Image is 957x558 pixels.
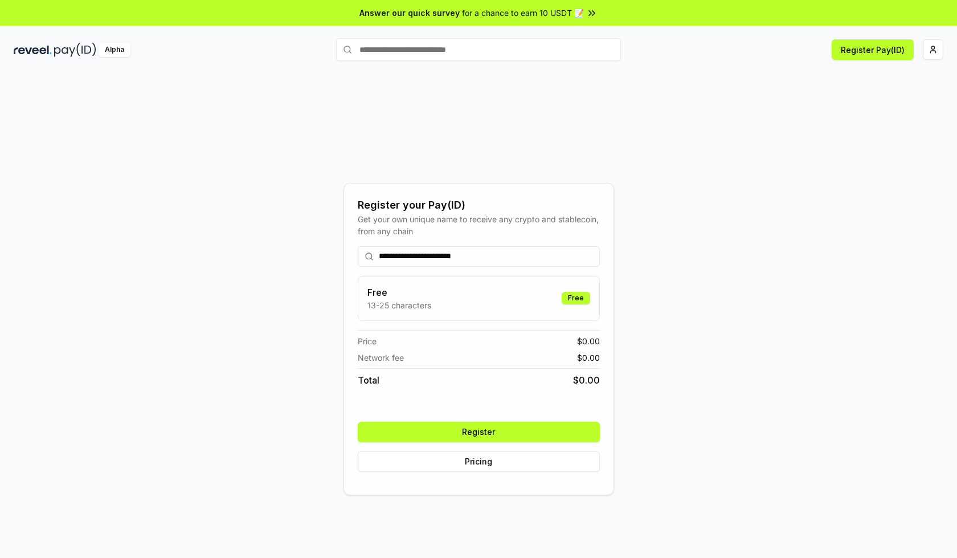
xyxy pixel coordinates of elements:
span: $ 0.00 [577,352,600,364]
span: Price [358,335,377,347]
img: pay_id [54,43,96,57]
div: Register your Pay(ID) [358,197,600,213]
h3: Free [367,286,431,299]
div: Free [562,292,590,304]
button: Register [358,422,600,442]
button: Pricing [358,451,600,472]
span: $ 0.00 [577,335,600,347]
span: for a chance to earn 10 USDT 📝 [462,7,584,19]
p: 13-25 characters [367,299,431,311]
span: Answer our quick survey [359,7,460,19]
button: Register Pay(ID) [832,39,914,60]
div: Get your own unique name to receive any crypto and stablecoin, from any chain [358,213,600,237]
span: Network fee [358,352,404,364]
img: reveel_dark [14,43,52,57]
div: Alpha [99,43,130,57]
span: Total [358,373,379,387]
span: $ 0.00 [573,373,600,387]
